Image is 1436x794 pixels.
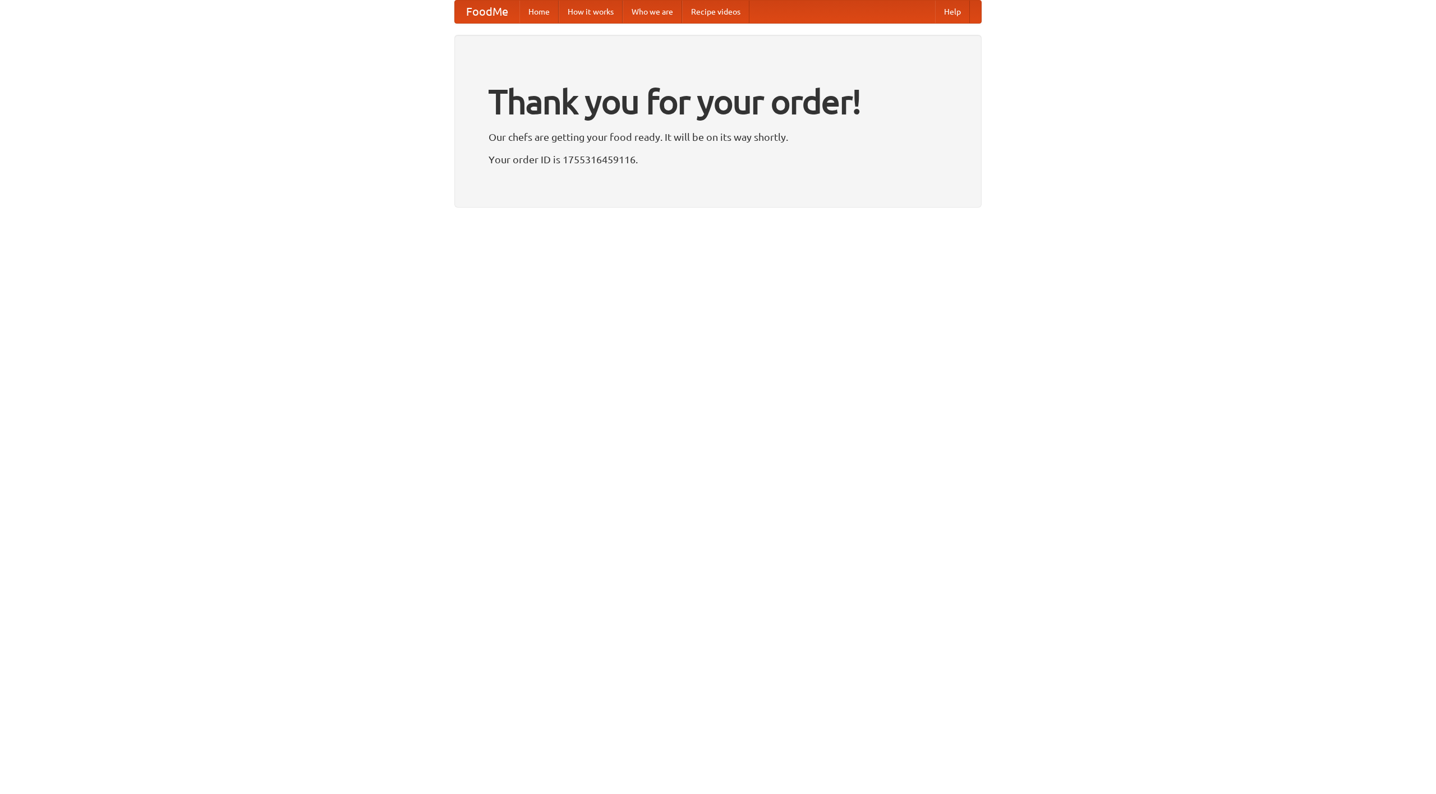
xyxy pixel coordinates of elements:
a: Recipe videos [682,1,749,23]
a: Help [935,1,970,23]
a: Who we are [623,1,682,23]
a: How it works [559,1,623,23]
a: FoodMe [455,1,519,23]
a: Home [519,1,559,23]
p: Your order ID is 1755316459116. [489,151,947,168]
h1: Thank you for your order! [489,75,947,128]
p: Our chefs are getting your food ready. It will be on its way shortly. [489,128,947,145]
